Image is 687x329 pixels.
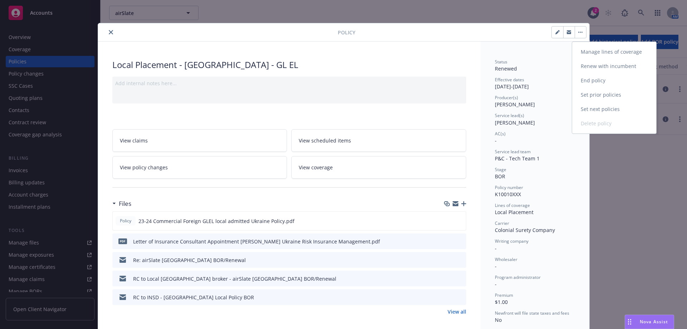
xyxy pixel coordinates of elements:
span: No [495,316,502,323]
h3: Files [119,199,131,208]
button: download file [445,217,451,225]
span: $1.00 [495,299,508,305]
button: download file [445,275,451,282]
span: P&C - Tech Team 1 [495,155,540,162]
button: close [107,28,115,37]
div: RC to Local [GEOGRAPHIC_DATA] broker - airSlate [GEOGRAPHIC_DATA] BOR/Renewal [133,275,336,282]
span: Nova Assist [640,319,668,325]
a: View coverage [291,156,466,179]
div: RC to INSD - [GEOGRAPHIC_DATA] Local Policy BOR [133,294,254,301]
a: View claims [112,129,287,152]
div: Drag to move [625,315,634,329]
span: Local Placement [495,209,533,216]
span: - [495,263,497,270]
span: Premium [495,292,513,298]
span: Effective dates [495,77,524,83]
span: [PERSON_NAME] [495,119,535,126]
span: Program administrator [495,274,541,280]
span: Policy [118,218,133,224]
div: Add internal notes here... [115,79,463,87]
span: Carrier [495,220,509,226]
a: View all [448,308,466,315]
span: Colonial Surety Company [495,227,555,233]
span: 23-24 Commercial Foreign GLEL local admitted Ukraine Policy.pdf [138,217,294,225]
div: Local Placement - [GEOGRAPHIC_DATA] - GL EL [112,59,466,71]
button: Nova Assist [625,315,674,329]
span: [PERSON_NAME] [495,101,535,108]
span: View policy changes [120,164,168,171]
a: View policy changes [112,156,287,179]
div: Files [112,199,131,208]
span: Status [495,59,507,65]
button: preview file [457,217,463,225]
span: AC(s) [495,131,506,137]
div: Letter of Insurance Consultant Appointment [PERSON_NAME] Ukraine Risk Insurance Management.pdf [133,238,380,245]
span: Stage [495,166,506,173]
span: BOR [495,173,505,180]
span: Renewed [495,65,517,72]
span: - [495,245,497,252]
button: download file [445,256,451,264]
span: Wholesaler [495,256,517,262]
button: download file [445,294,451,301]
span: View scheduled items [299,137,351,144]
span: Lines of coverage [495,202,530,208]
button: preview file [457,238,463,245]
span: Policy number [495,184,523,190]
span: K10010XXX [495,191,521,198]
button: preview file [457,294,463,301]
span: Producer(s) [495,95,518,101]
span: Newfront will file state taxes and fees [495,310,569,316]
button: preview file [457,275,463,282]
span: - [495,281,497,287]
span: Policy [338,29,355,36]
span: View claims [120,137,148,144]
button: preview file [457,256,463,264]
span: - [495,137,497,144]
a: View scheduled items [291,129,466,152]
span: View coverage [299,164,333,171]
div: [DATE] - [DATE] [495,77,575,90]
div: Re: airSlate [GEOGRAPHIC_DATA] BOR/Renewal [133,256,246,264]
span: Writing company [495,238,528,244]
span: pdf [118,238,127,244]
button: download file [445,238,451,245]
span: Service lead(s) [495,112,524,118]
span: Service lead team [495,149,531,155]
